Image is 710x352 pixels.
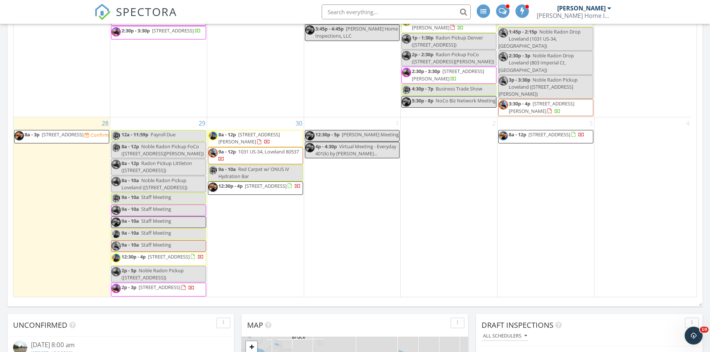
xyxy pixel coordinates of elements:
[100,117,110,129] a: Go to September 28, 2025
[412,68,484,82] span: [STREET_ADDRESS][PERSON_NAME]
[111,160,121,169] img: untitled_design.jpg
[305,25,315,35] img: dscn0032.jpeg
[218,166,289,180] span: Red Carpet w/ ONUS iV Hydration Bar
[151,131,176,138] span: Payroll Due
[294,117,304,129] a: Go to September 30, 2025
[208,183,218,192] img: dscn0032.jpeg
[110,117,207,297] td: Go to September 29, 2025
[304,117,401,297] td: Go to October 1, 2025
[499,76,508,86] img: 5.png
[31,340,211,350] div: [DATE] 8:00 am
[483,333,527,339] div: All schedulers
[401,67,496,83] a: 2:30p - 3:30p [STREET_ADDRESS][PERSON_NAME]
[499,28,581,49] span: Noble Radon Drop Loveland (1031 US-34, [GEOGRAPHIC_DATA])
[122,177,187,191] span: Noble Radon Pickup Loveland ([STREET_ADDRESS])
[111,267,121,276] img: untitled_design.jpg
[436,97,496,104] span: NoCo Biz Network Meeting
[122,218,139,224] span: 9a - 10a
[208,130,303,147] a: 8a - 12p [STREET_ADDRESS][PERSON_NAME]
[122,131,148,138] span: 12a - 11:59p
[122,194,139,200] span: 9a - 10a
[557,4,606,12] div: [PERSON_NAME]
[499,52,508,61] img: 5.png
[139,284,180,291] span: [STREET_ADDRESS]
[436,85,482,92] span: Business Trade Show
[315,25,344,32] span: 3:45p - 4:45p
[13,320,67,330] span: Unconfirmed
[218,131,236,138] span: 8a - 12p
[122,160,139,167] span: 8a - 12p
[412,68,440,74] span: 2:30p - 3:30p
[342,131,399,138] span: [PERSON_NAME] Meeting
[482,320,553,330] span: Draft Inspections
[394,117,400,129] a: Go to October 1, 2025
[85,131,109,139] a: Confirm
[482,331,528,341] button: All schedulers
[412,17,471,31] a: 1p - 2p [STREET_ADDRESS][PERSON_NAME]
[509,28,537,35] span: 1:45p - 2:15p
[111,283,206,296] a: 2p - 3p [STREET_ADDRESS]
[111,177,121,186] img: untitled_design.jpg
[594,117,691,297] td: Go to October 4, 2025
[402,51,411,60] img: untitled_design.jpg
[499,100,508,110] img: 5.png
[498,117,594,297] td: Go to October 3, 2025
[111,27,121,37] img: untitled_design.jpg
[91,132,109,138] div: Confirm
[42,131,83,138] span: [STREET_ADDRESS]
[498,130,593,143] a: 8a - 12p [STREET_ADDRESS]
[15,131,24,140] img: dscn0032.jpeg
[25,131,85,138] a: 8a - 3p [STREET_ADDRESS]
[25,131,40,138] span: 8a - 3p
[197,117,207,129] a: Go to September 29, 2025
[509,131,526,138] span: 8a - 12p
[509,100,574,114] span: [STREET_ADDRESS][PERSON_NAME]
[111,206,121,215] img: untitled_design.jpg
[122,27,150,34] span: 2:30p - 3:30p
[305,131,315,140] img: dscn0032.jpeg
[111,131,121,140] img: untitled_design_95.png
[122,143,204,157] span: Noble Radon Pickup FoCo ([STREET_ADDRESS][PERSON_NAME])
[122,241,139,248] span: 9a - 10a
[122,27,201,34] a: 2:30p - 3:30p [STREET_ADDRESS]
[122,284,136,291] span: 2p - 3p
[218,148,236,155] span: 9a - 12p
[700,327,709,333] span: 10
[122,253,146,260] span: 12:30p - 4p
[402,34,411,44] img: untitled_design.jpg
[402,68,411,77] img: untitled_design.jpg
[208,166,218,175] img: untitled_design_95.png
[207,117,304,297] td: Go to September 30, 2025
[685,327,703,345] iframe: Intercom live chat
[218,183,243,189] span: 12:30p - 4p
[685,117,691,129] a: Go to October 4, 2025
[412,34,483,48] span: Radon Pickup Denver ([STREET_ADDRESS])
[509,76,530,83] span: 3p - 3:30p
[401,117,498,297] td: Go to October 2, 2025
[141,206,171,212] span: Staff Meeting
[111,229,121,239] img: untitled_design__20250605t063418.828.png
[509,100,574,114] a: 3:30p - 4p [STREET_ADDRESS][PERSON_NAME]
[122,284,195,291] a: 2p - 3p [STREET_ADDRESS]
[412,17,471,31] span: [STREET_ADDRESS][PERSON_NAME]
[401,16,496,32] a: 1p - 2p [STREET_ADDRESS][PERSON_NAME]
[122,267,136,274] span: 2p - 5p
[141,218,171,224] span: Staff Meeting
[111,252,206,266] a: 12:30p - 4p [STREET_ADDRESS]
[412,51,494,65] span: Radon Pickup FoCo ([STREET_ADDRESS][PERSON_NAME])
[122,160,192,174] span: Radon Pickup Littleton ([STREET_ADDRESS])
[208,147,303,164] a: 9a - 12p 1031 US-34, Loveland 80537
[315,143,337,150] span: 4p - 4:30p
[116,4,177,19] span: SPECTORA
[528,131,570,138] span: [STREET_ADDRESS]
[94,10,177,26] a: SPECTORA
[412,51,433,58] span: 2p - 2:30p
[499,76,578,97] span: Noble Radon Pickup Loveland ([STREET_ADDRESS][PERSON_NAME])
[402,85,411,95] img: untitled_design_95.png
[499,52,574,73] span: Noble Radon Drop Loveland (803 Imperial Ct, [GEOGRAPHIC_DATA])
[148,253,190,260] span: [STREET_ADDRESS]
[208,148,218,158] img: 5.png
[152,27,194,34] span: [STREET_ADDRESS]
[141,194,171,200] span: Staff Meeting
[111,143,121,152] img: untitled_design_95.png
